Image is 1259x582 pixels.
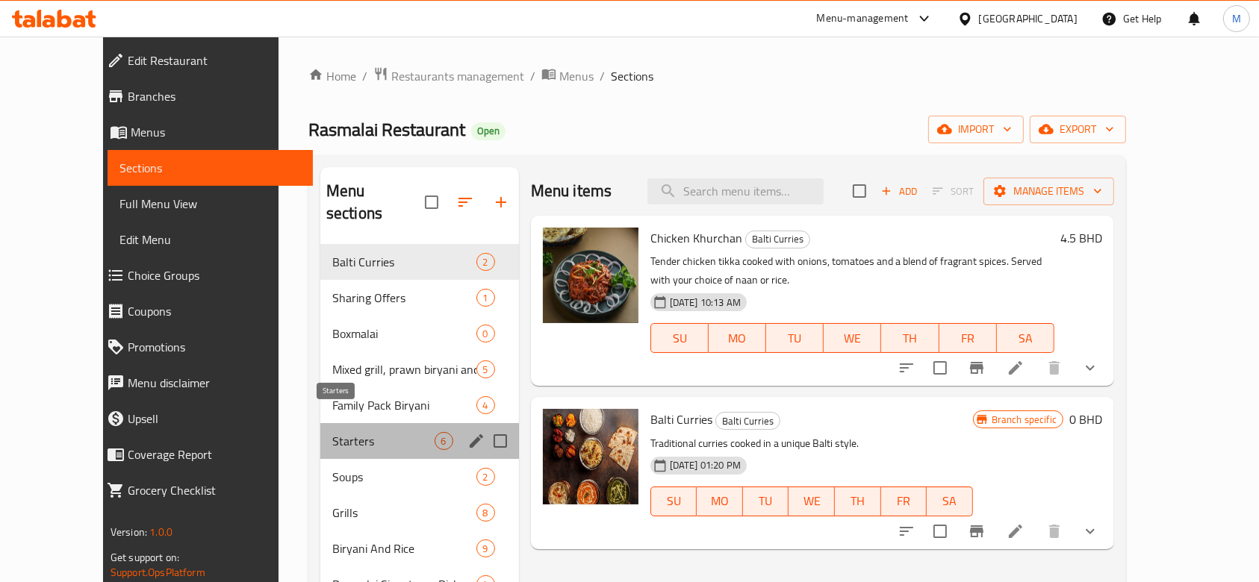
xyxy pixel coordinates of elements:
span: 2 [477,470,494,484]
div: items [476,253,495,271]
button: TH [881,323,939,353]
span: 5 [477,363,494,377]
span: Get support on: [111,548,179,567]
img: Balti Curries [543,409,638,504]
h2: Menu sections [326,180,425,225]
div: Starters6edit [320,423,519,459]
span: Sort sections [447,184,483,220]
div: items [476,360,495,378]
div: Family Pack Biryani4 [320,387,519,423]
span: Edit Menu [119,231,302,248]
span: Mixed grill, prawn biryani and daal makhana [332,360,476,378]
a: Full Menu View [108,186,314,222]
svg: Show Choices [1081,359,1099,377]
div: Grills8 [320,495,519,531]
span: Balti Curries [332,253,476,271]
span: TU [772,328,818,349]
h2: Menu items [531,180,612,202]
span: 1.0.0 [149,522,172,542]
button: delete [1036,350,1072,386]
button: export [1030,116,1126,143]
div: Mixed grill, prawn biryani and daal makhana5 [320,351,519,387]
a: Sections [108,150,314,186]
button: Add section [483,184,519,220]
a: Edit menu item [1007,359,1025,377]
span: TH [841,490,875,512]
button: delete [1036,513,1072,549]
span: Balti Curries [716,413,780,430]
a: Branches [95,78,314,114]
div: items [476,468,495,486]
p: Tender chicken tikka cooked with onions, tomatoes and a blend of fragrant spices. Served with you... [650,252,1054,290]
button: show more [1072,350,1108,386]
span: Grills [332,504,476,522]
span: Menus [131,123,302,141]
span: 8 [477,506,494,520]
span: 2 [477,255,494,269]
div: Balti Curries [745,231,810,248]
div: Biryani And Rice9 [320,531,519,566]
span: Select to update [924,352,956,384]
div: Balti Curries2 [320,244,519,280]
li: / [600,67,605,85]
button: TH [835,486,881,516]
div: Menu-management [817,10,909,28]
span: [DATE] 01:20 PM [664,458,747,472]
span: MO [715,328,760,349]
span: Coverage Report [128,445,302,463]
span: Menus [559,67,594,85]
span: [DATE] 10:13 AM [664,295,747,310]
span: Open [471,125,506,137]
span: Sections [611,67,653,85]
div: items [435,432,453,450]
button: Branch-specific-item [959,513,995,549]
button: Manage items [983,178,1114,205]
a: Coupons [95,293,314,329]
span: FR [887,490,921,512]
span: 4 [477,398,494,413]
button: WE [824,323,881,353]
button: SA [927,486,973,516]
span: TH [887,328,933,349]
li: / [362,67,367,85]
span: Soups [332,468,476,486]
button: Add [875,180,923,203]
span: Manage items [995,182,1102,201]
button: sort-choices [889,513,924,549]
button: TU [743,486,789,516]
span: Select to update [924,516,956,547]
span: SA [1003,328,1048,349]
div: Boxmalai0 [320,316,519,351]
span: Choice Groups [128,266,302,284]
span: SA [933,490,967,512]
span: Sharing Offers [332,289,476,307]
a: Restaurants management [373,66,524,86]
span: Biryani And Rice [332,539,476,557]
div: items [476,289,495,307]
span: Select all sections [416,187,447,218]
button: SA [997,323,1054,353]
span: Edit Restaurant [128,51,302,69]
button: FR [939,323,997,353]
div: items [476,396,495,414]
a: Support.OpsPlatform [111,563,205,582]
div: Open [471,122,506,140]
span: Promotions [128,338,302,356]
span: Add [879,183,919,200]
a: Edit Menu [108,222,314,257]
span: Sections [119,159,302,177]
span: Family Pack Biryani [332,396,476,414]
a: Promotions [95,329,314,365]
span: Grocery Checklist [128,481,302,499]
a: Upsell [95,401,314,436]
img: Chicken Khurchan [543,228,638,323]
a: Menu disclaimer [95,365,314,401]
span: MO [703,490,737,512]
span: M [1232,10,1241,27]
div: items [476,325,495,342]
button: WE [789,486,835,516]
